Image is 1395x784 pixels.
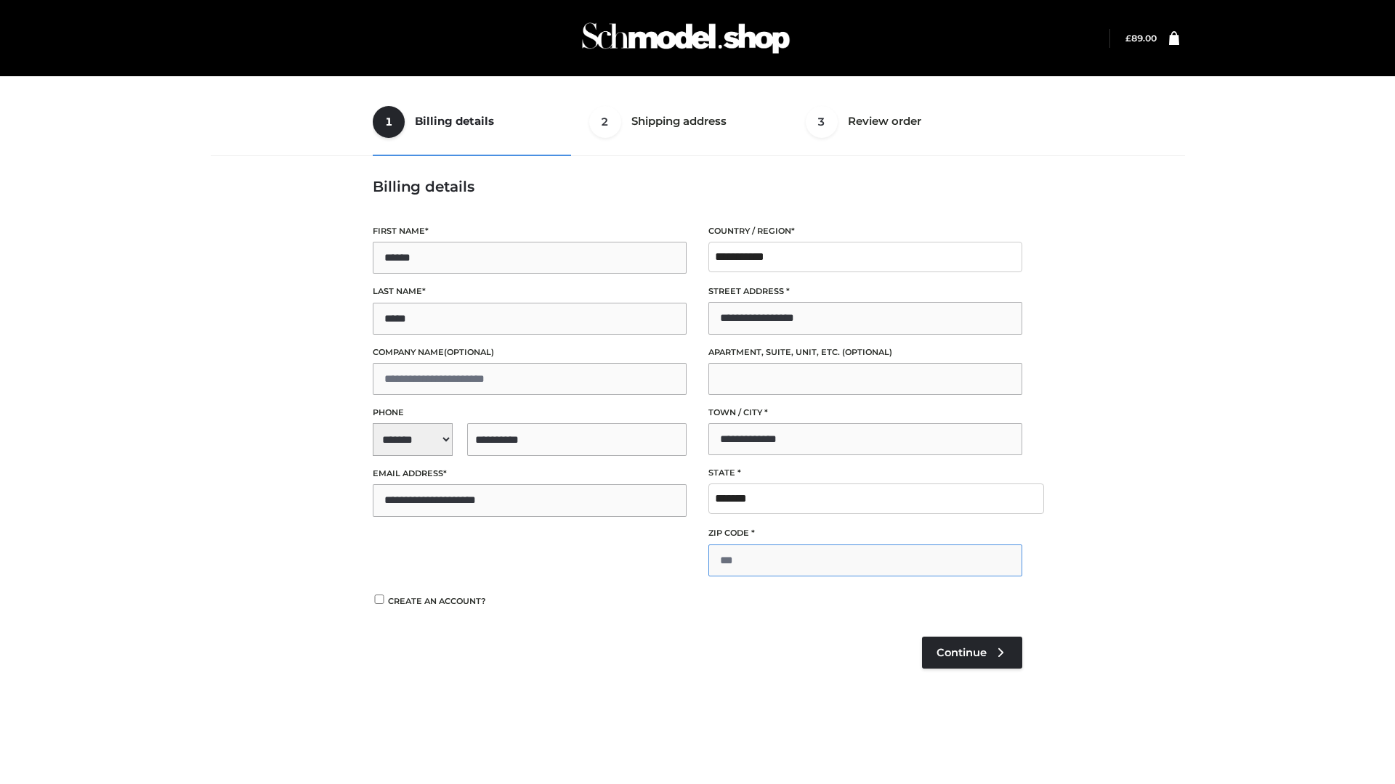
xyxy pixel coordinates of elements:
label: Apartment, suite, unit, etc. [708,346,1022,359]
span: Continue [937,646,987,659]
bdi: 89.00 [1125,33,1157,44]
label: State [708,466,1022,480]
label: Town / City [708,406,1022,420]
span: (optional) [444,347,494,357]
label: Last name [373,285,687,298]
label: First name [373,224,687,238]
img: Schmodel Admin 964 [577,9,795,67]
span: Create an account? [388,596,486,606]
label: ZIP Code [708,526,1022,540]
a: £89.00 [1125,33,1157,44]
label: Company name [373,346,687,359]
span: £ [1125,33,1131,44]
label: Email address [373,467,687,481]
a: Continue [922,637,1022,669]
label: Phone [373,406,687,420]
label: Street address [708,285,1022,298]
input: Create an account? [373,595,386,604]
span: (optional) [842,347,892,357]
label: Country / Region [708,224,1022,238]
h3: Billing details [373,178,1022,195]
